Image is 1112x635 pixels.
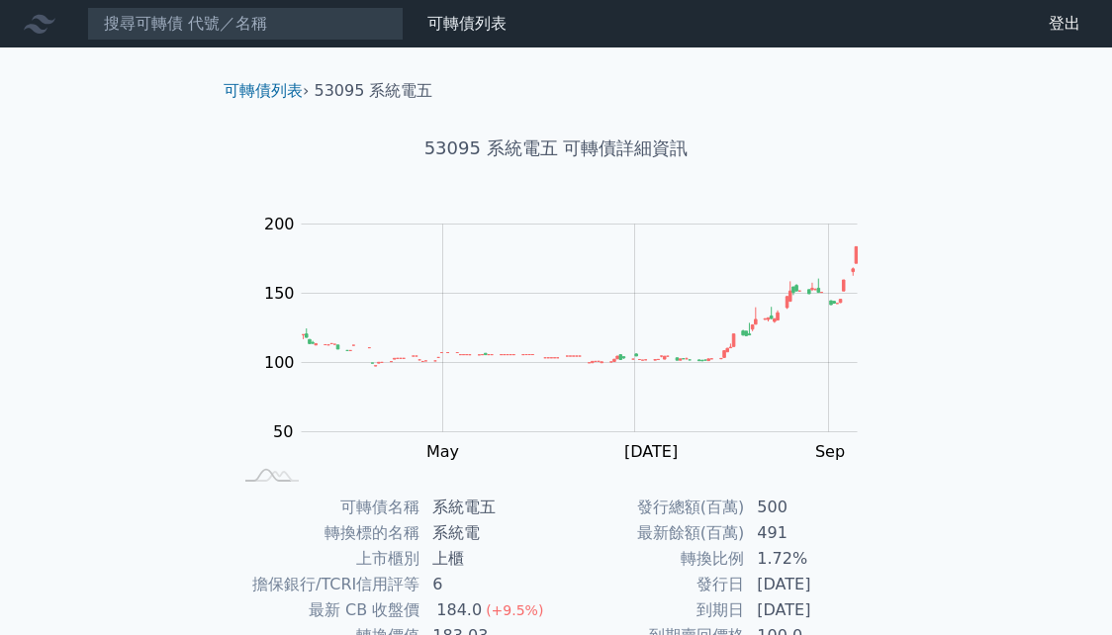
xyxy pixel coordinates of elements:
[556,546,745,572] td: 轉換比例
[556,597,745,623] td: 到期日
[1033,8,1096,40] a: 登出
[745,546,880,572] td: 1.72%
[315,79,433,103] li: 53095 系統電五
[273,422,293,441] tspan: 50
[264,353,295,372] tspan: 100
[556,495,745,520] td: 發行總額(百萬)
[745,520,880,546] td: 491
[427,14,507,33] a: 可轉債列表
[815,442,845,461] tspan: Sep
[745,495,880,520] td: 500
[624,442,678,461] tspan: [DATE]
[232,572,420,597] td: 擔保銀行/TCRI信用評等
[420,546,556,572] td: 上櫃
[264,215,295,233] tspan: 200
[420,495,556,520] td: 系統電五
[426,442,459,461] tspan: May
[420,572,556,597] td: 6
[87,7,404,41] input: 搜尋可轉債 代號／名稱
[302,246,857,366] g: Series
[232,520,420,546] td: 轉換標的名稱
[232,546,420,572] td: 上市櫃別
[232,597,420,623] td: 最新 CB 收盤價
[556,520,745,546] td: 最新餘額(百萬)
[264,284,295,303] tspan: 150
[208,135,904,162] h1: 53095 系統電五 可轉債詳細資訊
[745,597,880,623] td: [DATE]
[486,602,543,618] span: (+9.5%)
[420,520,556,546] td: 系統電
[224,81,303,100] a: 可轉債列表
[556,572,745,597] td: 發行日
[745,572,880,597] td: [DATE]
[224,79,309,103] li: ›
[254,215,887,501] g: Chart
[432,598,486,622] div: 184.0
[232,495,420,520] td: 可轉債名稱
